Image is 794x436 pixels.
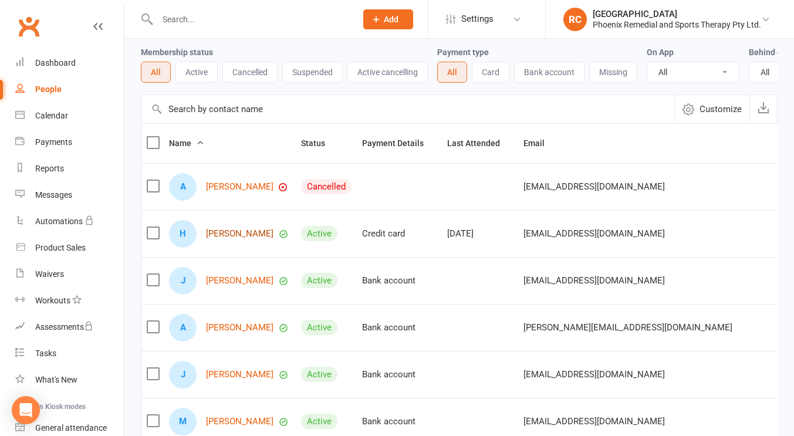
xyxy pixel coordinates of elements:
[15,261,124,288] a: Waivers
[169,136,204,150] button: Name
[461,6,494,32] span: Settings
[15,208,124,235] a: Automations
[437,48,489,57] label: Payment type
[472,62,509,83] button: Card
[15,340,124,367] a: Tasks
[523,269,665,292] span: [EMAIL_ADDRESS][DOMAIN_NAME]
[301,226,337,241] div: Active
[15,314,124,340] a: Assessments
[593,9,761,19] div: [GEOGRAPHIC_DATA]
[362,417,437,427] div: Bank account
[563,8,587,31] div: RC
[35,243,86,252] div: Product Sales
[523,222,665,245] span: [EMAIL_ADDRESS][DOMAIN_NAME]
[15,156,124,182] a: Reports
[169,267,197,295] div: Josh
[15,182,124,208] a: Messages
[169,138,204,148] span: Name
[169,173,197,201] div: Alleasha
[362,136,437,150] button: Payment Details
[347,62,428,83] button: Active cancelling
[206,229,273,239] a: [PERSON_NAME]
[206,370,273,380] a: [PERSON_NAME]
[35,423,107,432] div: General attendance
[523,363,665,386] span: [EMAIL_ADDRESS][DOMAIN_NAME]
[523,138,558,148] span: Email
[175,62,218,83] button: Active
[12,396,40,424] div: Open Intercom Messenger
[15,288,124,314] a: Workouts
[35,190,72,200] div: Messages
[35,322,93,332] div: Assessments
[363,9,413,29] button: Add
[447,138,513,148] span: Last Attended
[282,62,343,83] button: Suspended
[15,367,124,393] a: What's New
[301,320,337,335] div: Active
[447,229,513,239] div: [DATE]
[35,349,56,358] div: Tasks
[35,137,72,147] div: Payments
[647,48,674,57] label: On App
[523,136,558,150] button: Email
[154,11,348,28] input: Search...
[35,111,68,120] div: Calendar
[14,12,43,41] a: Clubworx
[301,138,338,148] span: Status
[301,179,352,194] div: Cancelled
[593,19,761,30] div: Phoenix Remedial and Sports Therapy Pty Ltd.
[301,367,337,382] div: Active
[514,62,584,83] button: Bank account
[301,273,337,288] div: Active
[447,136,513,150] button: Last Attended
[35,375,77,384] div: What's New
[362,138,437,148] span: Payment Details
[362,323,437,333] div: Bank account
[141,48,213,57] label: Membership status
[35,164,64,173] div: Reports
[206,417,273,427] a: [PERSON_NAME]
[222,62,278,83] button: Cancelled
[35,296,70,305] div: Workouts
[15,50,124,76] a: Dashboard
[15,235,124,261] a: Product Sales
[523,175,665,198] span: [EMAIL_ADDRESS][DOMAIN_NAME]
[362,229,437,239] div: Credit card
[169,361,197,388] div: Jimmy
[206,182,273,192] a: [PERSON_NAME]
[437,62,467,83] button: All
[674,95,749,123] button: Customize
[523,316,732,339] span: [PERSON_NAME][EMAIL_ADDRESS][DOMAIN_NAME]
[35,217,83,226] div: Automations
[589,62,637,83] button: Missing
[301,136,338,150] button: Status
[362,276,437,286] div: Bank account
[362,370,437,380] div: Bank account
[35,85,62,94] div: People
[169,220,197,248] div: Hans
[206,323,273,333] a: [PERSON_NAME]
[141,95,674,123] input: Search by contact name
[141,62,171,83] button: All
[523,410,665,432] span: [EMAIL_ADDRESS][DOMAIN_NAME]
[15,103,124,129] a: Calendar
[700,102,742,116] span: Customize
[384,15,398,24] span: Add
[301,414,337,429] div: Active
[169,314,197,342] div: Aimee
[35,269,64,279] div: Waivers
[206,276,273,286] a: [PERSON_NAME]
[15,76,124,103] a: People
[169,408,197,435] div: Michelle
[35,58,76,67] div: Dashboard
[15,129,124,156] a: Payments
